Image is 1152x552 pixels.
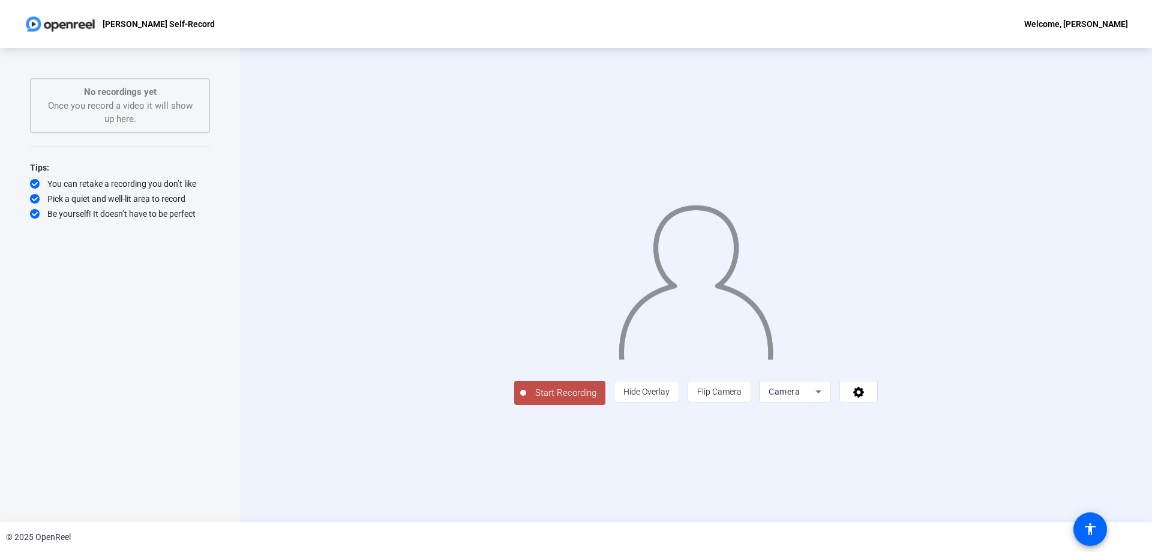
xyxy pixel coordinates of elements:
[769,387,800,396] span: Camera
[526,386,605,400] span: Start Recording
[6,531,71,544] div: © 2025 OpenReel
[43,85,197,99] p: No recordings yet
[30,193,210,205] div: Pick a quiet and well-lit area to record
[24,12,97,36] img: OpenReel logo
[43,85,197,126] div: Once you record a video it will show up here.
[30,160,210,175] div: Tips:
[1024,17,1128,31] div: Welcome, [PERSON_NAME]
[103,17,215,31] p: [PERSON_NAME] Self-Record
[688,381,751,402] button: Flip Camera
[623,387,670,396] span: Hide Overlay
[697,387,742,396] span: Flip Camera
[30,178,210,190] div: You can retake a recording you don’t like
[617,196,775,360] img: overlay
[1083,522,1097,536] mat-icon: accessibility
[514,381,605,405] button: Start Recording
[614,381,679,402] button: Hide Overlay
[30,208,210,220] div: Be yourself! It doesn’t have to be perfect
